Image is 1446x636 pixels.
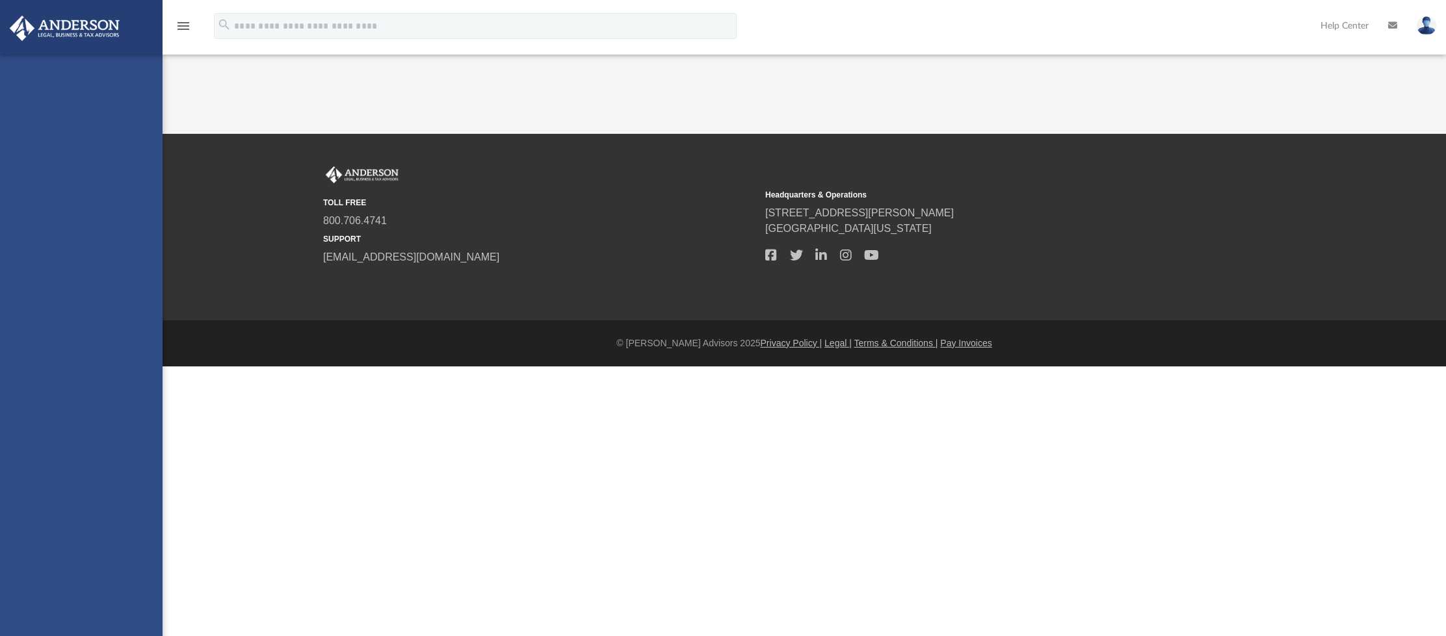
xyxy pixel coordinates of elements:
div: © [PERSON_NAME] Advisors 2025 [163,337,1446,350]
a: [STREET_ADDRESS][PERSON_NAME] [765,207,954,218]
a: Privacy Policy | [761,338,822,348]
small: Headquarters & Operations [765,189,1198,201]
i: menu [176,18,191,34]
a: menu [176,25,191,34]
img: User Pic [1417,16,1436,35]
a: Terms & Conditions | [854,338,938,348]
i: search [217,18,231,32]
a: [EMAIL_ADDRESS][DOMAIN_NAME] [323,251,499,262]
small: TOLL FREE [323,197,756,209]
small: SUPPORT [323,233,756,245]
img: Anderson Advisors Platinum Portal [323,166,401,183]
a: Legal | [824,338,852,348]
a: 800.706.4741 [323,215,387,226]
img: Anderson Advisors Platinum Portal [6,16,124,41]
a: [GEOGRAPHIC_DATA][US_STATE] [765,223,932,234]
a: Pay Invoices [940,338,992,348]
